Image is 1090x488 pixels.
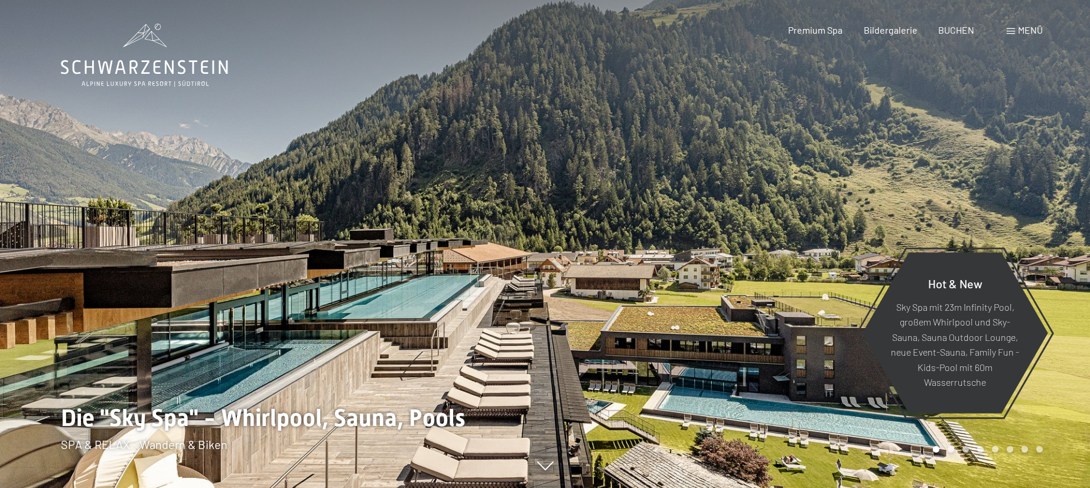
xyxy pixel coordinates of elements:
div: Carousel Page 1 (Current Slide) [933,446,939,453]
div: Carousel Page 2 [948,446,954,453]
div: Carousel Page 7 [1021,446,1028,453]
div: Carousel Page 8 [1036,446,1043,453]
a: BUCHEN [938,24,974,35]
a: Bildergalerie [864,24,917,35]
div: Carousel Page 6 [1007,446,1013,453]
div: Carousel Page 5 [992,446,998,453]
span: Hot & New [928,276,982,290]
p: Sky Spa mit 23m Infinity Pool, großem Whirlpool und Sky-Sauna, Sauna Outdoor Lounge, neue Event-S... [891,299,1019,390]
div: Carousel Page 4 [977,446,984,453]
div: Carousel Pagination [929,446,1043,453]
a: Hot & New Sky Spa mit 23m Infinity Pool, großem Whirlpool und Sky-Sauna, Sauna Outdoor Lounge, ne... [861,252,1049,414]
a: Premium Spa [788,24,842,35]
span: Menü [1018,24,1043,35]
div: Carousel Page 3 [962,446,969,453]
